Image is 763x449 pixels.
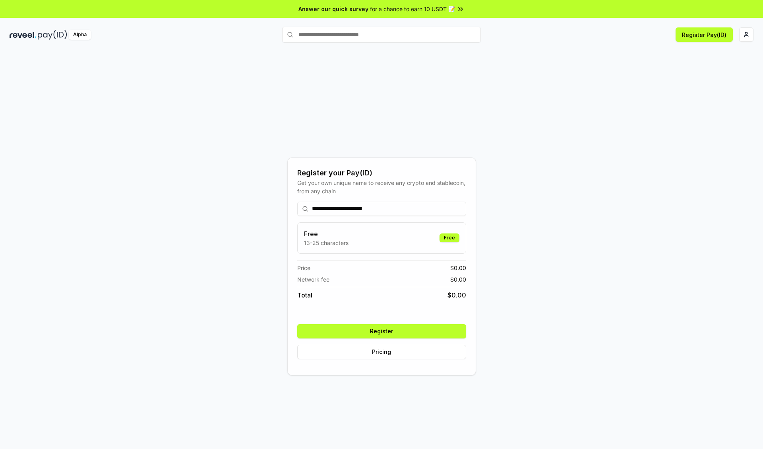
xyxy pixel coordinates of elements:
[450,275,466,284] span: $ 0.00
[297,179,466,195] div: Get your own unique name to receive any crypto and stablecoin, from any chain
[304,239,349,247] p: 13-25 characters
[304,229,349,239] h3: Free
[440,233,459,242] div: Free
[298,5,368,13] span: Answer our quick survey
[450,264,466,272] span: $ 0.00
[447,290,466,300] span: $ 0.00
[297,324,466,338] button: Register
[370,5,455,13] span: for a chance to earn 10 USDT 📝
[297,345,466,359] button: Pricing
[297,275,329,284] span: Network fee
[69,30,91,40] div: Alpha
[297,290,312,300] span: Total
[10,30,36,40] img: reveel_dark
[297,167,466,179] div: Register your Pay(ID)
[297,264,310,272] span: Price
[676,27,733,42] button: Register Pay(ID)
[38,30,67,40] img: pay_id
